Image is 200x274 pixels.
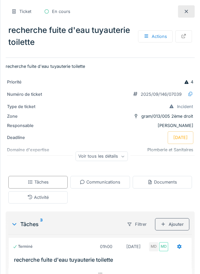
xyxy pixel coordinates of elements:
[7,91,57,97] div: Numéro de ticket
[13,244,33,249] div: Terminé
[6,22,195,51] div: recherche fuite d'eau tuyauterie toilette
[7,103,57,110] div: Type de ticket
[147,179,177,185] div: Documents
[173,134,188,141] div: [DATE]
[14,257,189,263] h3: recherche fuite d'eau tuyauterie toilette
[27,194,49,201] div: Activité
[40,220,43,228] sup: 3
[52,8,70,15] div: En cours
[121,218,152,230] div: Filtrer
[7,122,57,129] div: Responsable
[184,79,193,85] div: 4
[7,113,57,119] div: Zone
[100,243,112,250] div: 01h00
[155,218,189,230] div: Ajouter
[7,79,57,85] div: Priorité
[141,113,193,119] div: gram/013/005 2ème droit
[7,122,193,129] div: [PERSON_NAME]
[75,152,128,161] div: Voir tous les détails
[149,242,158,251] div: MD
[80,179,120,185] div: Communications
[6,63,195,69] p: recherche fuite d'eau tuyauterie toilette
[177,103,193,110] div: Incident
[126,243,141,250] div: [DATE]
[19,8,31,15] div: Ticket
[7,134,57,141] div: Deadline
[138,30,173,43] div: Actions
[11,220,119,228] div: Tâches
[141,91,182,97] div: 2025/09/146/07039
[28,179,49,185] div: Tâches
[159,242,168,251] div: MD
